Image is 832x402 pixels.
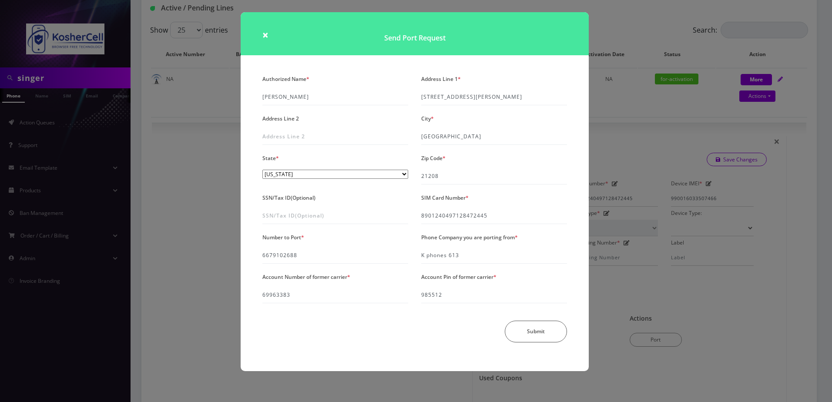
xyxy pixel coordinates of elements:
label: Address Line 2 [262,112,299,125]
label: Address Line 1 [421,73,461,85]
label: Zip Code [421,152,446,164]
label: City [421,112,434,125]
button: Close [262,30,268,40]
input: Please Enter City [421,128,567,145]
label: State [262,152,279,164]
input: Zip [421,168,567,184]
label: Phone Company you are porting from [421,231,518,244]
input: Please Enter Authorized Name [262,89,408,105]
input: Address Line 2 [262,128,408,145]
label: Account Pin of former carrier [421,271,497,283]
label: Authorized Name [262,73,309,85]
label: SIM Card Number [421,191,469,204]
label: Account Number of former carrier [262,271,350,283]
input: SSN/Tax ID(Optional) [262,208,408,224]
button: Submit [505,321,567,342]
input: Address Line 1 [421,89,567,105]
input: Number to Port [262,247,408,264]
span: × [262,27,268,42]
h1: Send Port Request [241,12,589,55]
input: SIM Card Number [421,208,567,224]
label: Number to Port [262,231,304,244]
label: SSN/Tax ID(Optional) [262,191,315,204]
